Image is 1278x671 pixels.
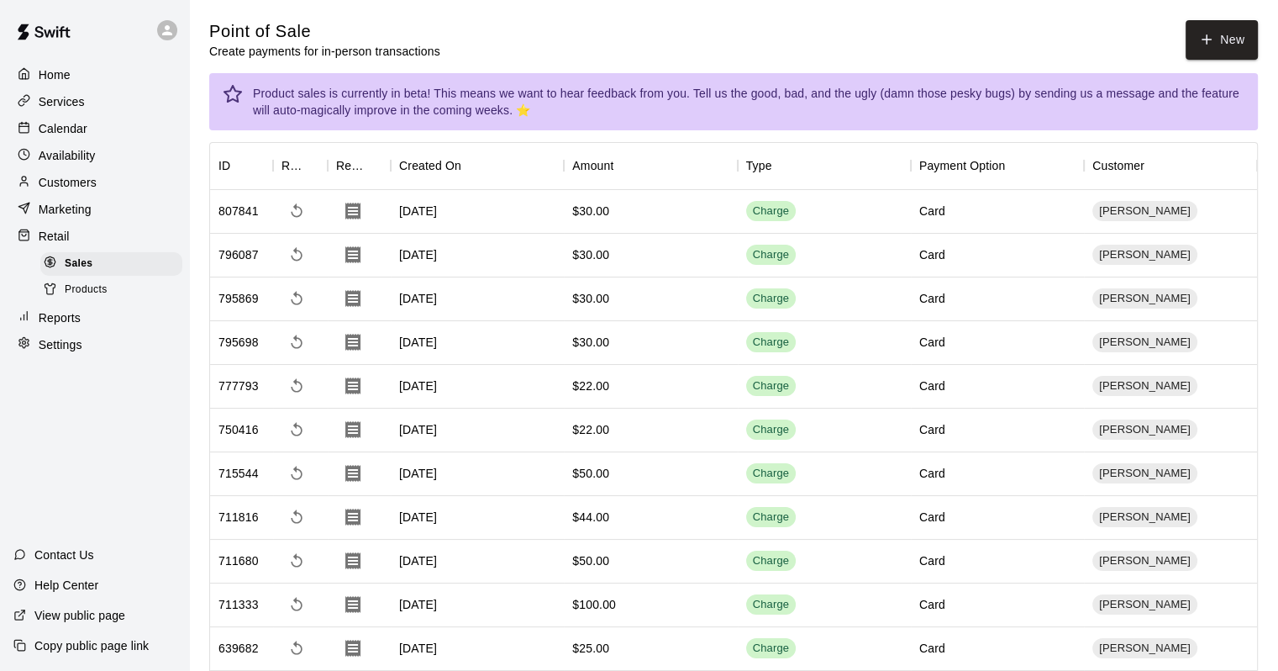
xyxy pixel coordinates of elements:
[281,283,312,314] span: Refund payment
[39,93,85,110] p: Services
[919,246,945,263] div: Card
[572,640,609,657] div: $25.00
[1092,641,1197,657] span: [PERSON_NAME]
[919,378,945,394] div: Card
[34,547,94,563] p: Contact Us
[218,334,259,351] div: 795698
[281,502,312,532] span: Refund payment
[218,640,259,657] div: 639682
[1092,203,1197,219] span: [PERSON_NAME]
[253,78,1244,125] div: Product sales is currently in beta! This means we want to hear feedback from you. Tell us the goo...
[1092,466,1197,482] span: [PERSON_NAME]
[336,500,370,534] button: Download Receipt
[40,251,189,277] a: Sales
[1092,594,1197,615] div: [PERSON_NAME]
[391,277,564,321] div: [DATE]
[218,465,259,482] div: 715544
[13,116,176,141] div: Calendar
[572,142,613,189] div: Amount
[336,457,370,490] button: Download Receipt
[1084,142,1257,189] div: Customer
[281,327,312,357] span: Refund payment
[1092,288,1197,309] div: [PERSON_NAME]
[1092,201,1197,221] div: [PERSON_NAME]
[1092,378,1197,394] span: [PERSON_NAME]
[336,238,370,272] button: Download Receipt
[13,197,176,222] a: Marketing
[209,43,440,60] p: Create payments for in-person transactions
[391,365,564,409] div: [DATE]
[753,422,790,438] div: Charge
[753,641,790,657] div: Charge
[13,143,176,168] a: Availability
[1092,510,1197,526] span: [PERSON_NAME]
[336,282,370,315] button: Download Receipt
[572,203,609,219] div: $30.00
[753,291,790,307] div: Charge
[39,66,71,83] p: Home
[1092,335,1197,351] span: [PERSON_NAME]
[391,321,564,365] div: [DATE]
[753,378,790,394] div: Charge
[65,282,108,299] span: Products
[281,371,312,401] span: Refund payment
[753,466,790,482] div: Charge
[34,607,125,624] p: View public page
[1092,376,1197,396] div: [PERSON_NAME]
[39,309,81,326] p: Reports
[336,588,370,621] button: Download Receipt
[40,252,182,276] div: Sales
[13,224,176,249] a: Retail
[281,142,304,189] div: Refund
[281,415,312,445] span: Refund payment
[1005,154,1028,177] button: Sort
[218,290,259,307] div: 795869
[391,540,564,584] div: [DATE]
[336,544,370,578] button: Download Receipt
[13,305,176,330] a: Reports
[753,553,790,569] div: Charge
[572,290,609,307] div: $30.00
[218,509,259,526] div: 711816
[13,62,176,87] a: Home
[919,596,945,613] div: Card
[746,142,772,189] div: Type
[919,334,945,351] div: Card
[1092,332,1197,352] div: [PERSON_NAME]
[13,332,176,357] a: Settings
[218,142,230,189] div: ID
[218,552,259,569] div: 711680
[572,334,609,351] div: $30.00
[336,142,367,189] div: Receipt
[753,203,790,219] div: Charge
[572,246,609,263] div: $30.00
[281,589,312,620] span: Refund payment
[391,409,564,452] div: [DATE]
[613,154,637,177] button: Sort
[391,496,564,540] div: [DATE]
[753,335,790,351] div: Charge
[919,290,945,307] div: Card
[210,142,273,189] div: ID
[304,154,328,177] button: Sort
[367,154,391,177] button: Sort
[391,142,564,189] div: Created On
[39,201,92,218] p: Marketing
[40,277,189,303] a: Products
[919,203,945,219] div: Card
[919,465,945,482] div: Card
[39,228,70,245] p: Retail
[1092,551,1197,571] div: [PERSON_NAME]
[336,413,370,446] button: Download Receipt
[771,154,795,177] button: Sort
[65,256,92,272] span: Sales
[336,325,370,359] button: Download Receipt
[1034,87,1154,100] a: sending us a message
[391,452,564,496] div: [DATE]
[39,120,87,137] p: Calendar
[1092,420,1197,440] div: [PERSON_NAME]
